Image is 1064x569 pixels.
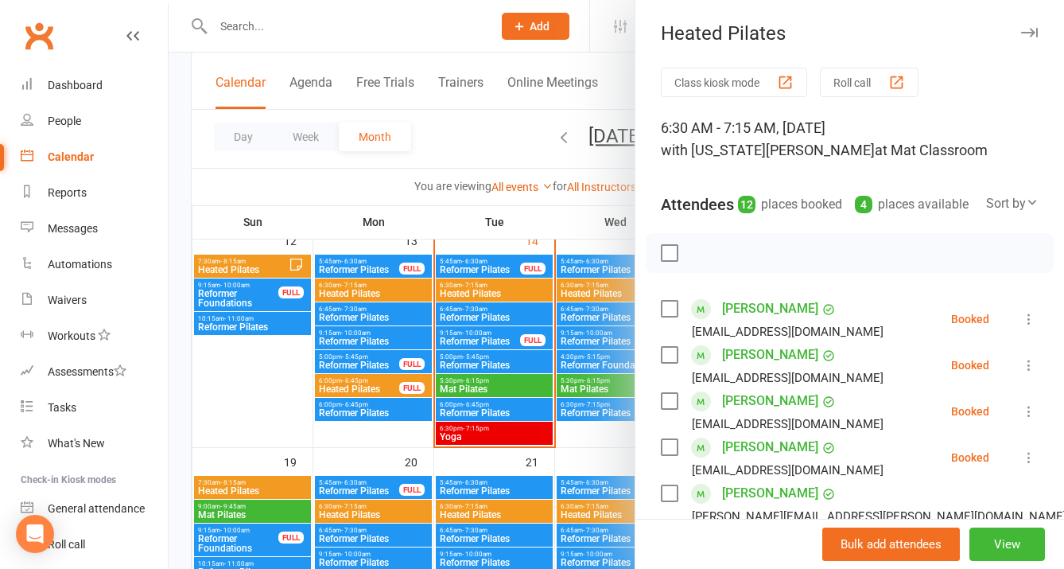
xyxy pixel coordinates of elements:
[969,528,1045,561] button: View
[21,283,168,318] a: Waivers
[722,435,818,460] a: [PERSON_NAME]
[692,414,883,435] div: [EMAIL_ADDRESS][DOMAIN_NAME]
[820,68,918,97] button: Roll call
[48,538,85,551] div: Roll call
[48,258,112,271] div: Automations
[855,193,969,216] div: places available
[692,322,883,342] div: [EMAIL_ADDRESS][DOMAIN_NAME]
[722,342,818,368] a: [PERSON_NAME]
[21,175,168,211] a: Reports
[48,222,98,235] div: Messages
[48,502,145,515] div: General attendance
[21,426,168,462] a: What's New
[19,16,59,56] a: Clubworx
[48,365,126,378] div: Assessments
[661,193,734,216] div: Attendees
[722,296,818,322] a: [PERSON_NAME]
[21,390,168,426] a: Tasks
[822,528,960,561] button: Bulk add attendees
[661,68,807,97] button: Class kiosk mode
[661,117,1039,162] div: 6:30 AM - 7:15 AM, [DATE]
[21,211,168,247] a: Messages
[951,452,989,463] div: Booked
[48,115,81,127] div: People
[16,515,54,553] div: Open Intercom Messenger
[692,368,883,388] div: [EMAIL_ADDRESS][DOMAIN_NAME]
[21,318,168,354] a: Workouts
[635,22,1064,45] div: Heated Pilates
[21,68,168,103] a: Dashboard
[951,406,989,417] div: Booked
[722,481,818,506] a: [PERSON_NAME]
[48,79,103,92] div: Dashboard
[21,527,168,563] a: Roll call
[661,142,875,158] span: with [US_STATE][PERSON_NAME]
[21,247,168,283] a: Automations
[48,150,94,163] div: Calendar
[951,360,989,371] div: Booked
[21,354,168,390] a: Assessments
[48,294,87,306] div: Waivers
[738,196,755,213] div: 12
[48,186,87,199] div: Reports
[951,314,989,325] div: Booked
[21,491,168,527] a: General attendance kiosk mode
[722,388,818,414] a: [PERSON_NAME]
[855,196,872,213] div: 4
[48,401,76,414] div: Tasks
[986,193,1039,214] div: Sort by
[21,103,168,139] a: People
[692,460,883,481] div: [EMAIL_ADDRESS][DOMAIN_NAME]
[48,437,105,450] div: What's New
[48,329,95,342] div: Workouts
[875,142,988,158] span: at Mat Classroom
[738,193,842,216] div: places booked
[21,139,168,175] a: Calendar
